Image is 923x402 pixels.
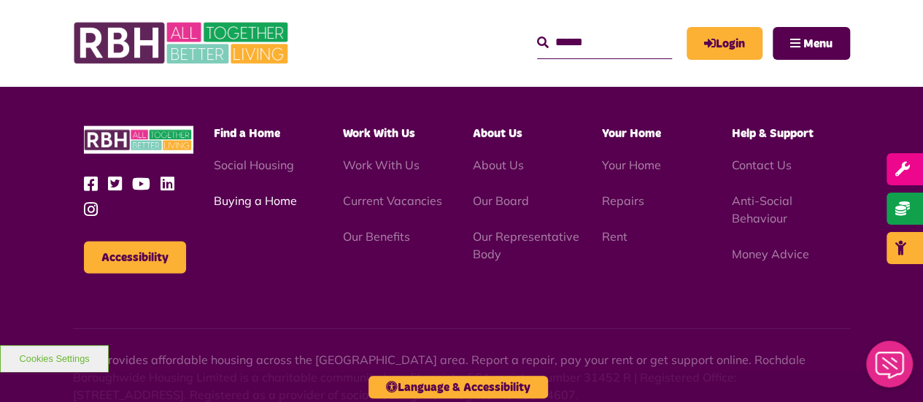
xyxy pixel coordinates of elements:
a: Our Representative Body [473,229,579,261]
a: Current Vacancies [343,193,442,208]
button: Language & Accessibility [368,376,548,398]
a: Rent [602,229,627,244]
a: Money Advice [732,247,809,261]
a: Social Housing - open in a new tab [214,158,294,172]
span: About Us [473,128,522,139]
button: Accessibility [84,241,186,274]
a: Work With Us [343,158,420,172]
a: Contact Us [732,158,792,172]
img: RBH [73,15,292,71]
span: Help & Support [732,128,814,139]
button: Navigation [773,27,850,60]
a: Our Benefits [343,229,410,244]
a: Our Board [473,193,529,208]
a: Anti-Social Behaviour [732,193,792,225]
a: Your Home [602,158,661,172]
a: MyRBH [687,27,762,60]
iframe: Netcall Web Assistant for live chat [857,336,923,402]
span: Your Home [602,128,661,139]
a: Repairs [602,193,644,208]
span: Menu [803,38,833,50]
a: Buying a Home [214,193,297,208]
a: About Us [473,158,524,172]
span: Find a Home [214,128,280,139]
input: Search [537,27,672,58]
img: RBH [84,126,193,155]
span: Work With Us [343,128,415,139]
